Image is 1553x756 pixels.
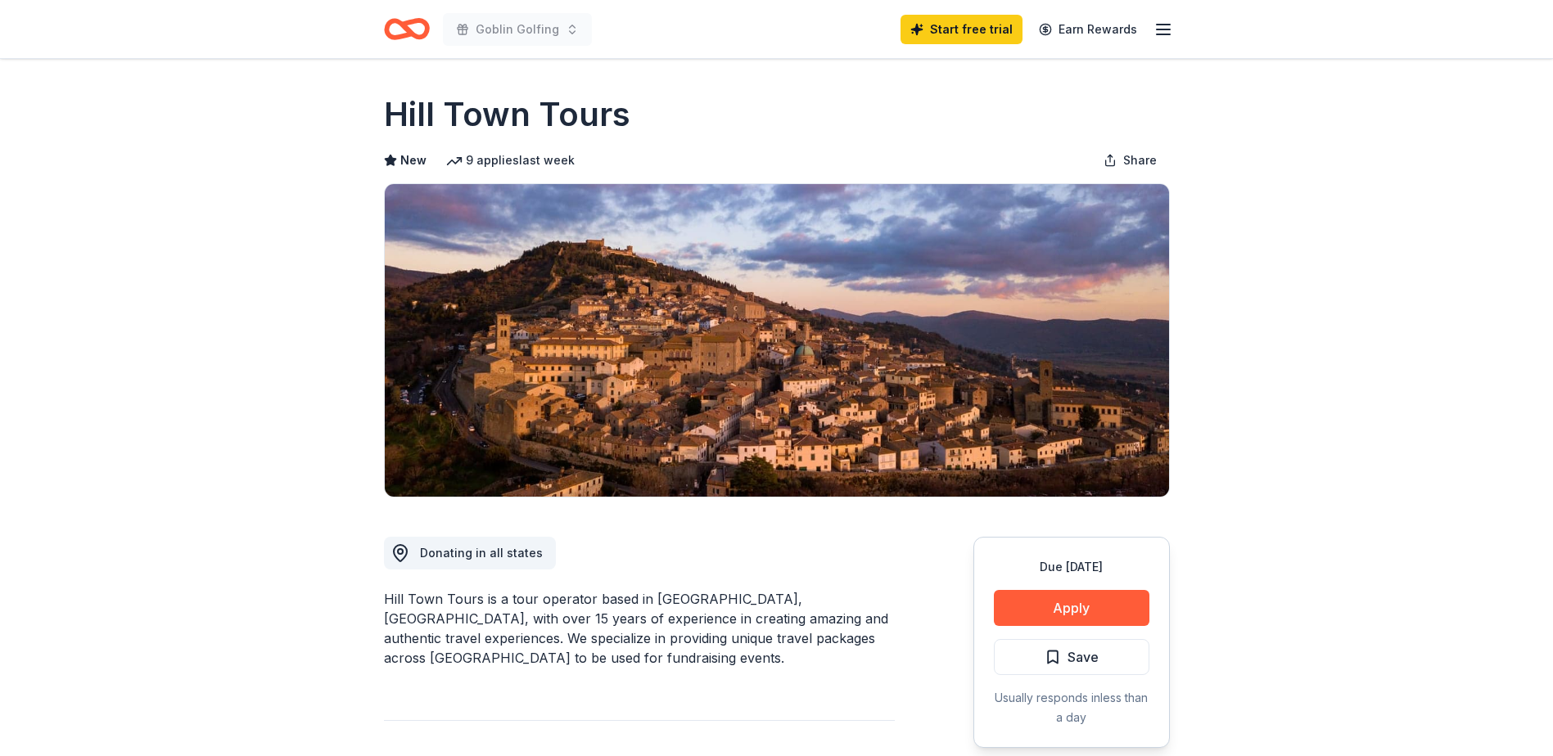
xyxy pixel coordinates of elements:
[384,589,895,668] div: Hill Town Tours is a tour operator based in [GEOGRAPHIC_DATA], [GEOGRAPHIC_DATA], with over 15 ye...
[446,151,575,170] div: 9 applies last week
[476,20,559,39] span: Goblin Golfing
[994,639,1149,675] button: Save
[994,688,1149,727] div: Usually responds in less than a day
[1123,151,1157,170] span: Share
[1090,144,1170,177] button: Share
[384,92,630,137] h1: Hill Town Tours
[1068,646,1099,668] span: Save
[420,546,543,560] span: Donating in all states
[901,15,1023,44] a: Start free trial
[1029,15,1147,44] a: Earn Rewards
[384,10,430,48] a: Home
[400,151,427,170] span: New
[443,13,592,46] button: Goblin Golfing
[994,557,1149,577] div: Due [DATE]
[994,590,1149,626] button: Apply
[385,184,1169,497] img: Image for Hill Town Tours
